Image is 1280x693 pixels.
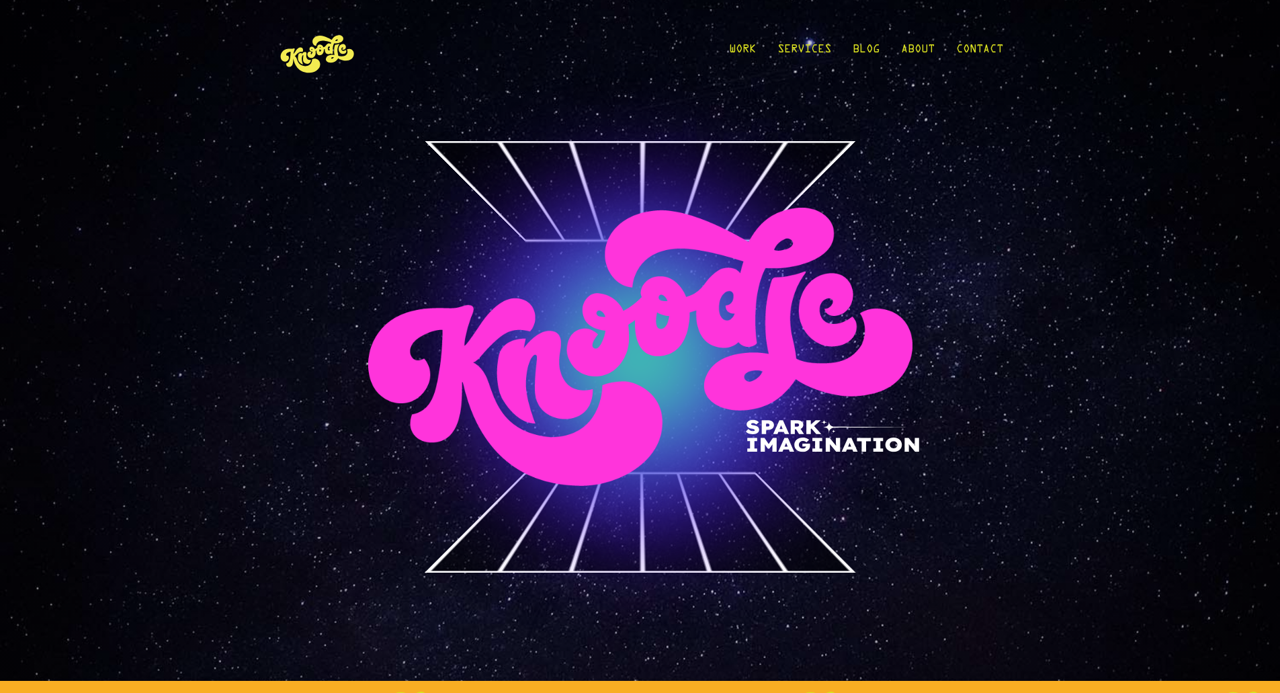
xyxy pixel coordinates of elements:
a: Services [777,22,831,84]
a: Blog [853,22,880,84]
a: Work [729,22,756,84]
a: About [901,22,935,84]
img: KnoLogo(yellow) [278,22,358,84]
a: Contact [956,22,1003,84]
